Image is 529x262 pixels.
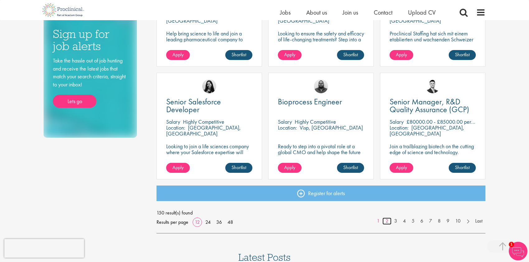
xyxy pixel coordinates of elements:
p: [GEOGRAPHIC_DATA], [GEOGRAPHIC_DATA] [166,124,241,137]
span: Apply [172,51,184,58]
div: Take the hassle out of job hunting and receive the latest jobs that match your search criteria, s... [53,57,128,108]
span: Apply [284,51,295,58]
a: 9 [443,218,452,225]
p: Visp, [GEOGRAPHIC_DATA] [300,124,363,131]
a: 1 [374,218,383,225]
span: Salary [390,118,404,125]
a: Apply [390,163,413,173]
a: Upload CV [408,8,436,16]
span: Senior Salesforce Developer [166,96,221,115]
a: Apply [390,50,413,60]
a: Apply [278,163,302,173]
h3: Sign up for job alerts [53,28,128,52]
a: Shortlist [225,50,252,60]
span: Apply [284,164,295,171]
p: Highly Competitive [183,118,224,125]
span: Apply [396,164,407,171]
a: Bioprocess Engineer [278,98,364,106]
a: 12 [193,219,202,225]
img: Chatbot [509,242,527,260]
p: Highly Competitive [295,118,336,125]
a: 4 [400,218,409,225]
a: 24 [203,219,213,225]
p: Join a trailblazing biotech on the cutting edge of science and technology. [390,143,476,155]
span: 150 result(s) found [157,208,486,218]
a: 2 [382,218,391,225]
a: Join us [343,8,358,16]
a: Apply [166,50,190,60]
a: Senior Salesforce Developer [166,98,252,113]
p: Help bring science to life and join a leading pharmaceutical company to play a key role in delive... [166,30,252,60]
span: Bioprocess Engineer [278,96,342,107]
a: 8 [435,218,444,225]
span: Apply [396,51,407,58]
a: Register for alerts [157,186,486,201]
p: Proclinical Staffing hat sich mit einem etablierten und wachsenden Schweizer IT-Dienstleister zus... [390,30,476,66]
a: Lets go [53,95,96,108]
a: 5 [409,218,418,225]
a: Last [472,218,485,225]
img: Indre Stankeviciute [202,79,216,93]
span: Salary [278,118,292,125]
a: 36 [214,219,224,225]
p: £80000.00 - £85000.00 per annum [406,118,486,125]
a: Shortlist [449,50,476,60]
span: Senior Manager, R&D Quality Assurance (GCP) [390,96,469,115]
a: Shortlist [449,163,476,173]
span: Apply [172,164,184,171]
p: Looking to join a life sciences company where your Salesforce expertise will accelerate breakthro... [166,143,252,173]
a: 48 [225,219,235,225]
span: Location: [278,124,297,131]
iframe: reCAPTCHA [4,239,84,258]
a: Senior Manager, R&D Quality Assurance (GCP) [390,98,476,113]
p: Ready to step into a pivotal role at a global CMO and help shape the future of healthcare manufac... [278,143,364,161]
a: Shortlist [337,50,364,60]
img: Ashley Bennett [314,79,328,93]
span: Salary [166,118,180,125]
a: 6 [417,218,426,225]
a: Apply [166,163,190,173]
a: Shortlist [337,163,364,173]
span: 1 [509,242,514,247]
a: Shortlist [225,163,252,173]
a: Apply [278,50,302,60]
a: Contact [374,8,392,16]
a: 7 [426,218,435,225]
span: Results per page [157,218,188,227]
a: 3 [391,218,400,225]
span: Location: [390,124,409,131]
img: Joshua Godden [426,79,440,93]
p: [GEOGRAPHIC_DATA], [GEOGRAPHIC_DATA] [390,124,464,137]
span: Location: [166,124,185,131]
a: Jobs [280,8,291,16]
a: 10 [452,218,464,225]
a: About us [306,8,327,16]
p: Looking to ensure the safety and efficacy of life-changing treatments? Step into a key role with ... [278,30,364,66]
